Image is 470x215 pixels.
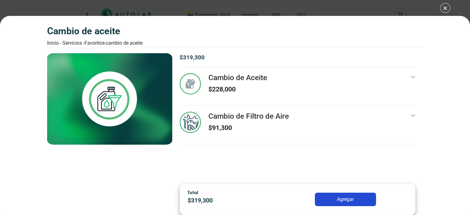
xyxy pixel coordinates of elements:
[208,73,267,82] h3: Cambio de Aceite
[180,73,201,95] img: cambio_de_aceite-v3.svg
[47,39,143,47] div: Inicio - Servicios - Favoritos -
[208,123,289,133] p: $ 91,300
[315,193,376,206] button: Agregar
[180,112,201,133] img: mantenimiento_general-v3.svg
[180,53,416,62] p: $ 319,300
[47,26,143,37] h3: Cambio de Aceite
[188,196,274,205] p: $ 319,300
[188,190,198,195] span: Total
[208,84,267,94] p: $ 228,000
[106,40,143,46] font: Cambio de Aceite
[208,112,289,120] h3: Cambio de Filtro de Aire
